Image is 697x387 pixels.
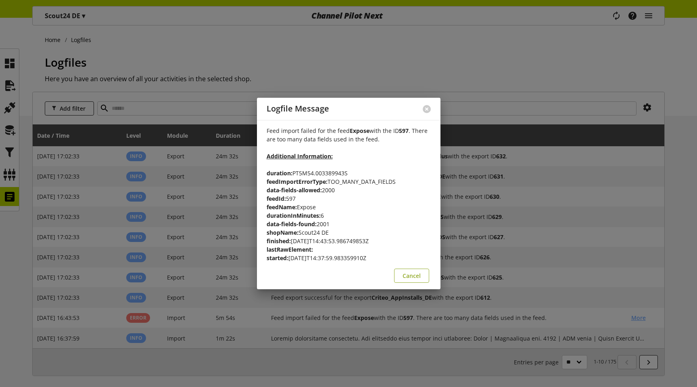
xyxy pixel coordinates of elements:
b: finished: [267,237,291,245]
span: Cancel [403,271,421,280]
b: 597 [399,127,409,135]
p: Feed import failed for the feed with the ID . There are too many data fields used in the feed. PT... [267,126,431,262]
b: feedId: [267,195,286,202]
b: Expose [350,127,369,135]
h2: Logfile Message [267,104,329,114]
b: lastRawElement: [267,246,313,253]
b: durationInMinutes: [267,212,321,219]
b: Additional Information: [267,152,333,160]
b: data-fields-found: [267,220,317,228]
b: duration: [267,169,292,177]
b: shopName: [267,229,298,236]
button: Cancel [394,269,429,283]
b: data-fields-allowed: [267,186,322,194]
b: feedImportErrorType: [267,178,328,185]
b: feedName: [267,203,297,211]
b: started: [267,254,288,262]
